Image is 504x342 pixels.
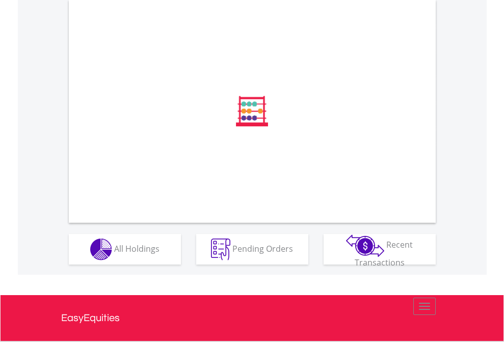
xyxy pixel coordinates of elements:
button: All Holdings [69,234,181,265]
span: All Holdings [114,243,160,254]
button: Pending Orders [196,234,308,265]
a: EasyEquities [61,295,443,341]
img: transactions-zar-wht.png [346,234,384,257]
button: Recent Transactions [324,234,436,265]
img: holdings-wht.png [90,239,112,260]
span: Pending Orders [232,243,293,254]
img: pending_instructions-wht.png [211,239,230,260]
